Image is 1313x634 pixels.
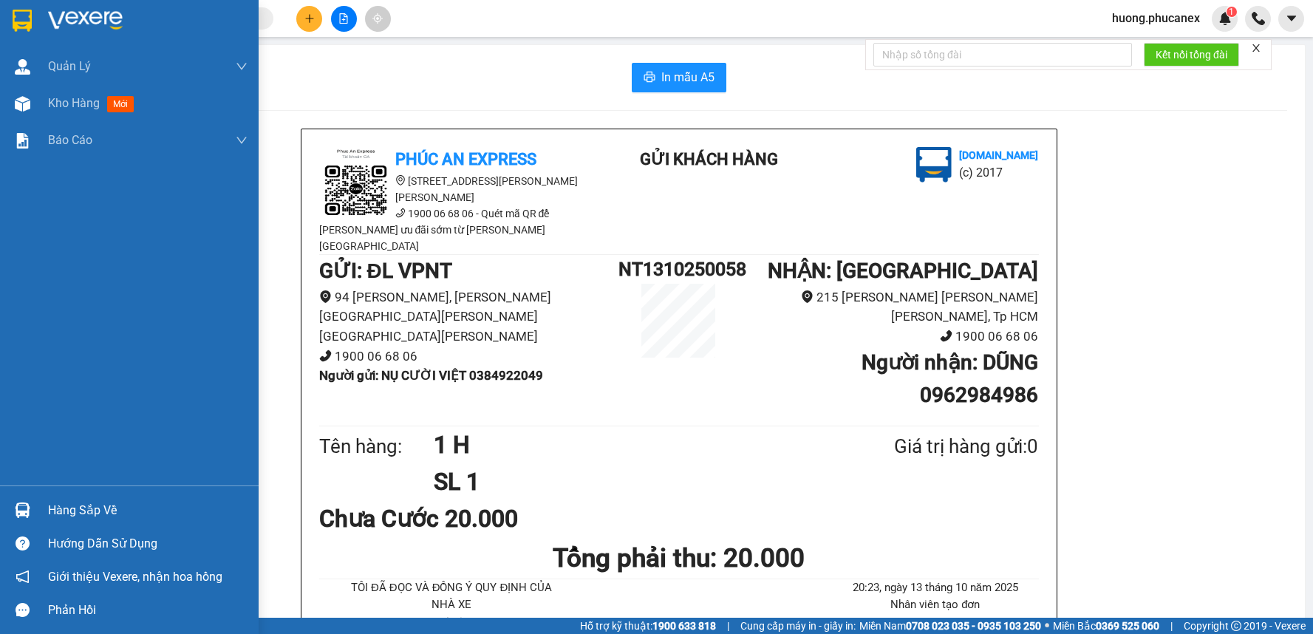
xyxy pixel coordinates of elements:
[48,500,248,522] div: Hàng sắp về
[15,502,30,518] img: warehouse-icon
[319,147,393,221] img: logo.jpg
[434,426,822,463] h1: 1 H
[832,596,1038,614] li: Nhân viên tạo đơn
[48,57,91,75] span: Quản Lý
[1170,618,1173,634] span: |
[395,208,406,218] span: phone
[319,287,619,347] li: 94 [PERSON_NAME], [PERSON_NAME][GEOGRAPHIC_DATA][PERSON_NAME][GEOGRAPHIC_DATA][PERSON_NAME]
[580,618,716,634] span: Hỗ trợ kỹ thuật:
[739,327,1039,347] li: 1900 06 68 06
[859,618,1041,634] span: Miền Nam
[319,259,452,283] b: GỬI : ĐL VPNT
[395,175,406,185] span: environment
[1218,12,1232,25] img: icon-new-feature
[319,368,543,383] b: Người gửi : NỤ CƯỜI VIỆT 0384922049
[372,13,383,24] span: aim
[1144,43,1239,67] button: Kết nối tổng đài
[940,330,952,342] span: phone
[435,616,468,629] i: Ký Tên
[349,579,555,614] li: TÔI ĐÃ ĐỌC VÀ ĐỒNG Ý QUY ĐỊNH CỦA NHÀ XE
[319,350,332,362] span: phone
[48,533,248,555] div: Hướng dẫn sử dụng
[618,255,738,284] h1: NT1310250058
[48,567,222,586] span: Giới thiệu Vexere, nhận hoa hồng
[916,147,952,183] img: logo.jpg
[959,149,1038,161] b: [DOMAIN_NAME]
[434,463,822,500] h1: SL 1
[652,620,716,632] strong: 1900 633 818
[862,350,1038,407] b: Người nhận : DŨNG 0962984986
[632,63,726,92] button: printerIn mẫu A5
[661,68,715,86] span: In mẫu A5
[1156,47,1227,63] span: Kết nối tổng đài
[319,205,585,254] li: 1900 06 68 06 - Quét mã QR để [PERSON_NAME] ưu đãi sớm từ [PERSON_NAME][GEOGRAPHIC_DATA]
[304,13,315,24] span: plus
[1229,7,1234,17] span: 1
[1278,6,1304,32] button: caret-down
[1231,621,1241,631] span: copyright
[1100,9,1212,27] span: huong.phucanex
[395,150,536,168] b: Phúc An Express
[236,61,248,72] span: down
[768,259,1038,283] b: NHẬN : [GEOGRAPHIC_DATA]
[1045,623,1049,629] span: ⚪️
[319,173,585,205] li: [STREET_ADDRESS][PERSON_NAME][PERSON_NAME]
[15,59,30,75] img: warehouse-icon
[1096,620,1159,632] strong: 0369 525 060
[16,570,30,584] span: notification
[832,579,1038,597] li: 20:23, ngày 13 tháng 10 năm 2025
[1227,7,1237,17] sup: 1
[727,618,729,634] span: |
[13,10,32,32] img: logo-vxr
[873,43,1132,67] input: Nhập số tổng đài
[644,71,655,85] span: printer
[48,96,100,110] span: Kho hàng
[740,618,856,634] span: Cung cấp máy in - giấy in:
[319,290,332,303] span: environment
[365,6,391,32] button: aim
[1285,12,1298,25] span: caret-down
[331,6,357,32] button: file-add
[338,13,349,24] span: file-add
[107,96,134,112] span: mới
[1053,618,1159,634] span: Miền Bắc
[640,150,778,168] b: Gửi khách hàng
[16,536,30,551] span: question-circle
[319,538,1039,579] h1: Tổng phải thu: 20.000
[48,599,248,621] div: Phản hồi
[319,432,434,462] div: Tên hàng:
[906,620,1041,632] strong: 0708 023 035 - 0935 103 250
[296,6,322,32] button: plus
[1251,43,1261,53] span: close
[739,287,1039,327] li: 215 [PERSON_NAME] [PERSON_NAME] [PERSON_NAME], Tp HCM
[822,432,1038,462] div: Giá trị hàng gửi: 0
[236,134,248,146] span: down
[16,603,30,617] span: message
[15,133,30,149] img: solution-icon
[15,96,30,112] img: warehouse-icon
[319,500,556,537] div: Chưa Cước 20.000
[1252,12,1265,25] img: phone-icon
[48,131,92,149] span: Báo cáo
[319,347,619,367] li: 1900 06 68 06
[801,290,814,303] span: environment
[959,163,1038,182] li: (c) 2017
